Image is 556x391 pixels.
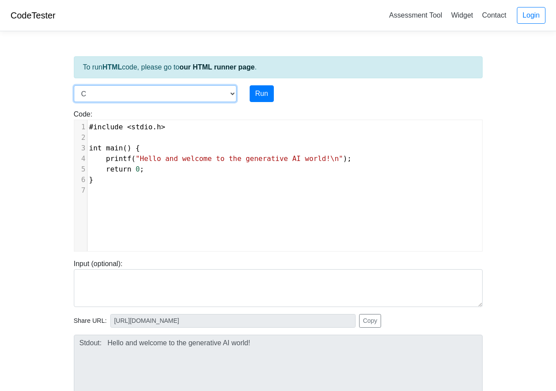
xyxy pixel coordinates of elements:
[74,316,107,326] span: Share URL:
[135,165,140,173] span: 0
[157,123,161,131] span: h
[161,123,165,131] span: >
[74,153,87,164] div: 4
[106,144,123,152] span: main
[479,8,510,22] a: Contact
[106,154,131,163] span: printf
[74,122,87,132] div: 1
[102,63,122,71] strong: HTML
[11,11,55,20] a: CodeTester
[359,314,382,328] button: Copy
[89,144,102,152] span: int
[179,63,254,71] a: our HTML runner page
[110,314,356,328] input: No share available yet
[89,123,166,131] span: .
[74,175,87,185] div: 6
[67,109,489,252] div: Code:
[74,185,87,196] div: 7
[89,175,94,184] span: }
[89,144,140,152] span: () {
[89,165,144,173] span: ;
[447,8,476,22] a: Widget
[74,132,87,143] div: 2
[127,123,131,131] span: <
[89,154,352,163] span: ( );
[74,56,483,78] div: To run code, please go to .
[250,85,274,102] button: Run
[131,123,153,131] span: stdio
[135,154,343,163] span: "Hello and welcome to the generative AI world!\n"
[517,7,545,24] a: Login
[74,143,87,153] div: 3
[89,123,123,131] span: #include
[106,165,131,173] span: return
[74,164,87,175] div: 5
[385,8,446,22] a: Assessment Tool
[67,259,489,307] div: Input (optional):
